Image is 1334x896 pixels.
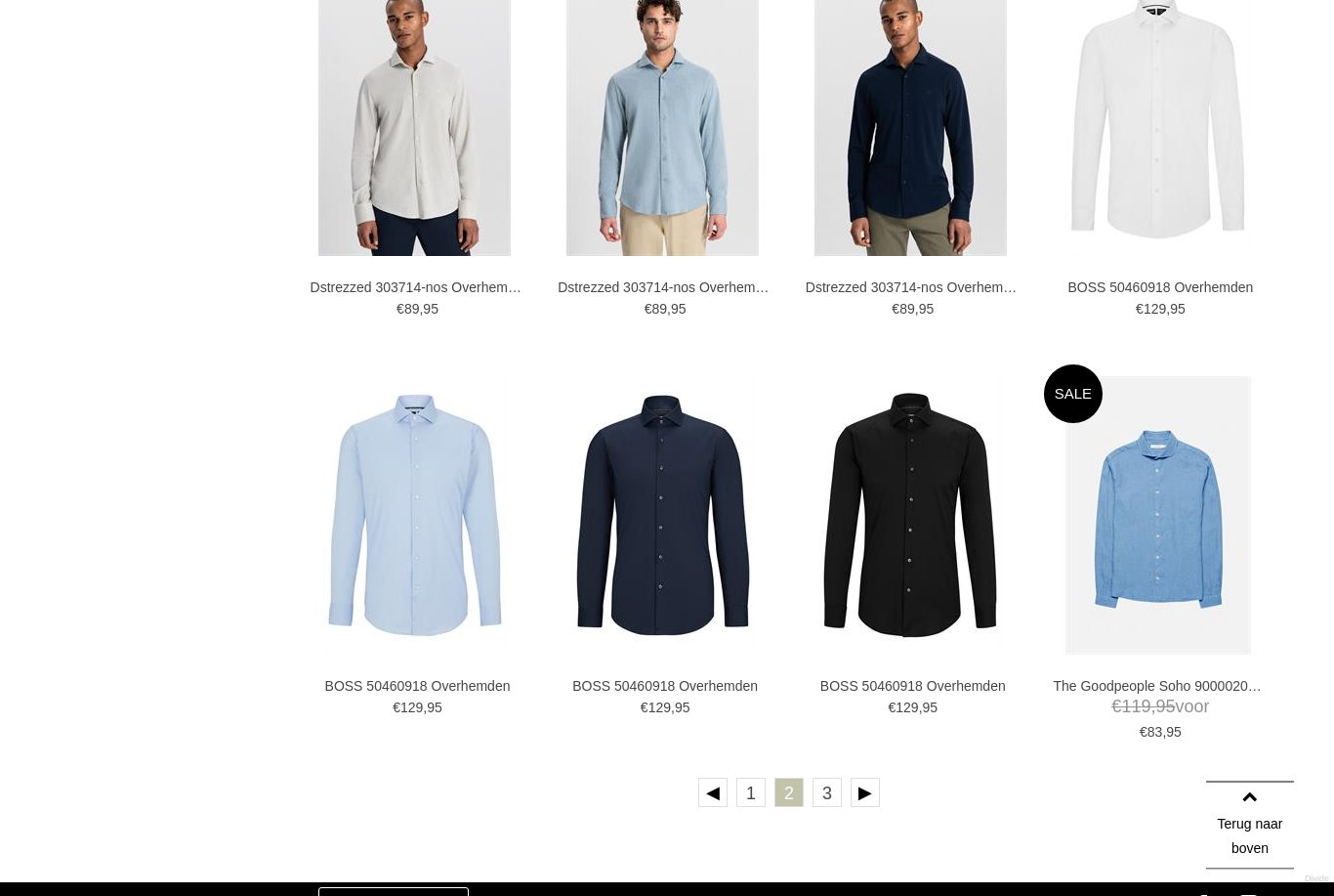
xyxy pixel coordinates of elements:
span: 129 [896,701,918,716]
a: 1 [736,779,766,808]
span: 89 [404,302,420,318]
img: The Goodpeople Soho 90000200 Overhemden [1065,377,1251,656]
span: 89 [652,302,668,318]
a: Dstrezzed 303714-nos Overhemden [806,279,1021,297]
span: , [671,701,675,716]
span: , [419,302,423,318]
span: , [915,302,919,318]
span: € [1140,725,1147,741]
span: 119 [1121,698,1150,717]
span: , [423,701,427,716]
span: € [888,701,896,716]
span: € [641,701,648,716]
span: 83 [1147,725,1163,741]
span: , [667,302,671,318]
a: Divide [1305,867,1329,891]
span: 95 [1166,725,1182,741]
span: € [1111,698,1121,717]
span: € [393,701,400,716]
span: voor [1053,696,1268,720]
a: Dstrezzed 303714-nos Overhemden [311,279,525,297]
span: € [1136,302,1144,318]
a: BOSS 50460918 Overhemden [806,678,1021,696]
span: 95 [1155,698,1175,717]
span: € [645,302,652,318]
a: The Goodpeople Soho 90000200 Overhemden [1053,678,1268,696]
a: 3 [813,779,842,808]
a: BOSS 50460918 Overhemden [311,678,525,696]
span: , [1162,725,1166,741]
img: BOSS 50460918 Overhemden [571,377,755,656]
span: 95 [427,701,442,716]
a: BOSS 50460918 Overhemden [558,678,772,696]
a: Terug naar boven [1206,782,1294,870]
span: € [396,302,404,318]
span: 129 [400,701,423,716]
span: 95 [923,701,938,716]
img: BOSS 50460918 Overhemden [818,377,1002,656]
span: , [1150,698,1155,717]
a: BOSS 50460918 Overhemden [1053,279,1268,297]
span: 129 [648,701,671,716]
span: 95 [423,302,438,318]
span: 89 [899,302,915,318]
span: 95 [919,302,935,318]
a: 2 [774,779,804,808]
img: BOSS 50460918 Overhemden [323,377,507,656]
span: , [919,701,923,716]
a: Dstrezzed 303714-nos Overhemden [558,279,772,297]
span: 129 [1144,302,1166,318]
span: € [892,302,899,318]
span: 95 [671,302,687,318]
span: 95 [1170,302,1186,318]
span: 95 [675,701,690,716]
span: , [1166,302,1170,318]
